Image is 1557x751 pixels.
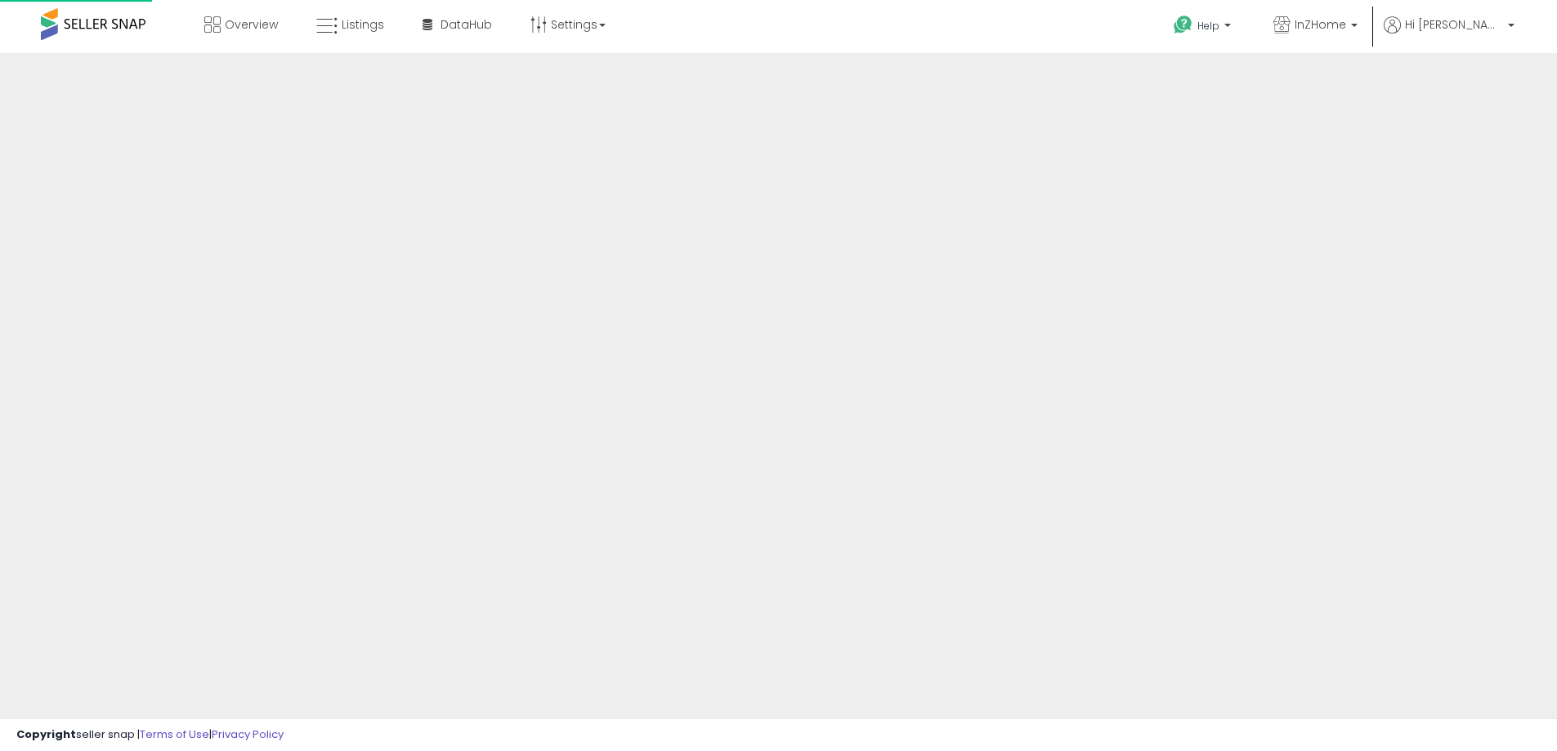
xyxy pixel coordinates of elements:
i: Get Help [1173,15,1193,35]
span: Listings [342,16,384,33]
span: Hi [PERSON_NAME] [1405,16,1503,33]
span: InZHome [1295,16,1346,33]
span: Overview [225,16,278,33]
a: Privacy Policy [212,726,284,742]
a: Terms of Use [140,726,209,742]
a: Hi [PERSON_NAME] [1384,16,1514,53]
strong: Copyright [16,726,76,742]
span: Help [1197,19,1219,33]
div: seller snap | | [16,727,284,743]
span: DataHub [441,16,492,33]
a: Help [1161,2,1247,53]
